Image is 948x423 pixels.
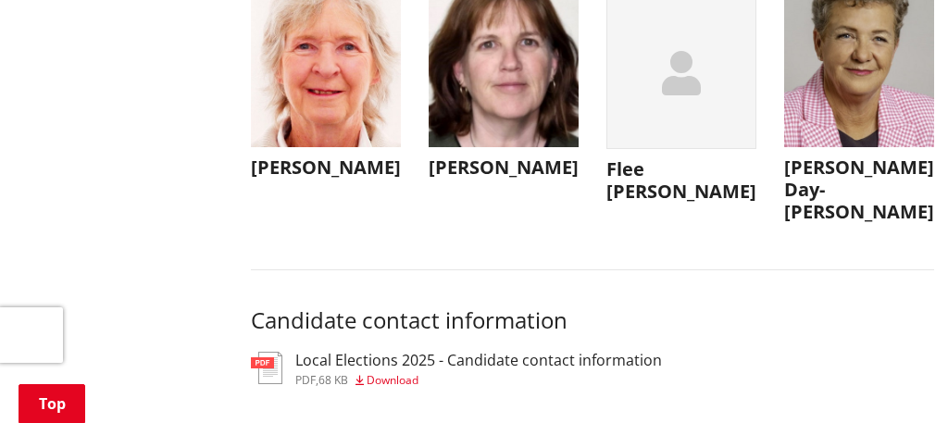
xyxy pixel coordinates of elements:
[367,372,418,388] span: Download
[251,352,662,385] a: Local Elections 2025 - Candidate contact information pdf,68 KB Download
[251,156,401,179] h3: [PERSON_NAME]
[251,352,282,384] img: document-pdf.svg
[295,372,316,388] span: pdf
[318,372,348,388] span: 68 KB
[295,375,662,386] div: ,
[863,345,929,412] iframe: Messenger Launcher
[251,307,934,334] h3: Candidate contact information
[429,156,579,179] h3: [PERSON_NAME]
[19,384,85,423] a: Top
[784,156,934,223] h3: [PERSON_NAME] Day-[PERSON_NAME]
[295,352,662,369] h3: Local Elections 2025 - Candidate contact information
[606,158,756,203] h3: Flee [PERSON_NAME]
